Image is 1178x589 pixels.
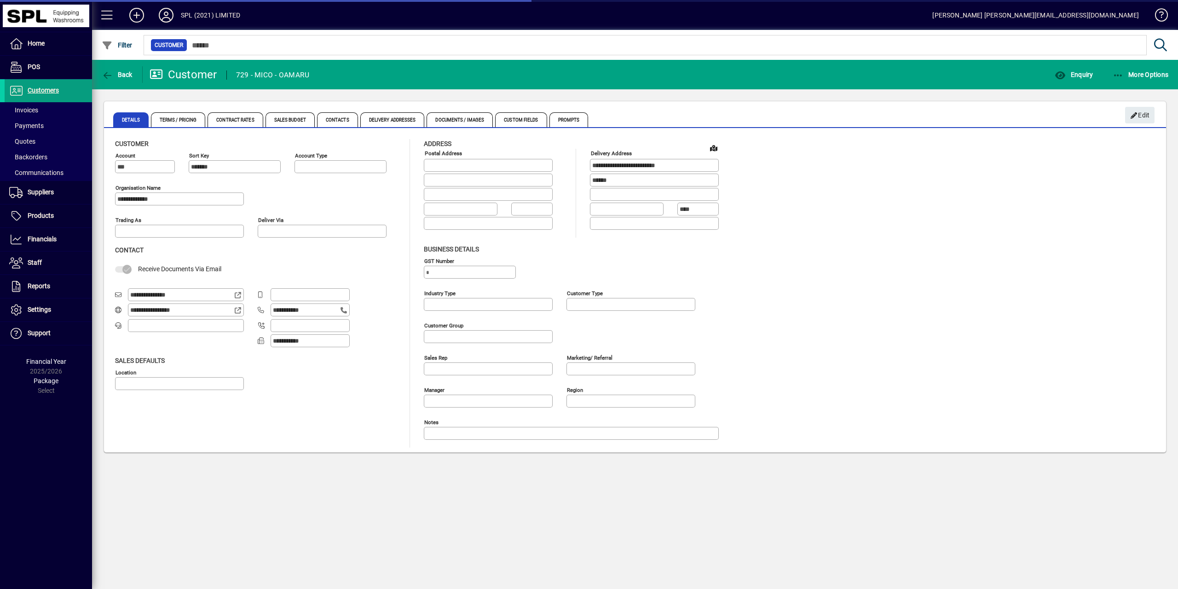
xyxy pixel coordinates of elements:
[424,290,456,296] mat-label: Industry type
[99,37,135,53] button: Filter
[9,122,44,129] span: Payments
[266,112,315,127] span: Sales Budget
[151,112,206,127] span: Terms / Pricing
[92,66,143,83] app-page-header-button: Back
[28,259,42,266] span: Staff
[427,112,493,127] span: Documents / Images
[115,357,165,364] span: Sales defaults
[5,275,92,298] a: Reports
[5,204,92,227] a: Products
[208,112,263,127] span: Contract Rates
[28,40,45,47] span: Home
[1113,71,1169,78] span: More Options
[28,282,50,290] span: Reports
[5,32,92,55] a: Home
[9,153,47,161] span: Backorders
[26,358,66,365] span: Financial Year
[5,322,92,345] a: Support
[567,386,583,393] mat-label: Region
[28,87,59,94] span: Customers
[189,152,209,159] mat-label: Sort key
[424,354,447,361] mat-label: Sales rep
[567,354,612,361] mat-label: Marketing/ Referral
[99,66,135,83] button: Back
[424,257,454,264] mat-label: GST Number
[151,7,181,23] button: Profile
[102,71,133,78] span: Back
[706,140,721,155] a: View on map
[115,152,135,159] mat-label: Account
[424,322,463,328] mat-label: Customer group
[5,56,92,79] a: POS
[360,112,425,127] span: Delivery Addresses
[236,68,310,82] div: 729 - MICO - OAMARU
[424,419,439,425] mat-label: Notes
[495,112,547,127] span: Custom Fields
[122,7,151,23] button: Add
[567,290,603,296] mat-label: Customer type
[5,149,92,165] a: Backorders
[155,41,183,50] span: Customer
[113,112,149,127] span: Details
[115,246,144,254] span: Contact
[138,265,221,273] span: Receive Documents Via Email
[5,228,92,251] a: Financials
[28,212,54,219] span: Products
[28,63,40,70] span: POS
[258,217,283,223] mat-label: Deliver via
[9,138,35,145] span: Quotes
[28,188,54,196] span: Suppliers
[1110,66,1171,83] button: More Options
[932,8,1139,23] div: [PERSON_NAME] [PERSON_NAME][EMAIL_ADDRESS][DOMAIN_NAME]
[115,185,161,191] mat-label: Organisation name
[150,67,217,82] div: Customer
[295,152,327,159] mat-label: Account Type
[5,181,92,204] a: Suppliers
[317,112,358,127] span: Contacts
[115,369,136,375] mat-label: Location
[1055,71,1093,78] span: Enquiry
[424,386,445,393] mat-label: Manager
[1052,66,1095,83] button: Enquiry
[28,235,57,243] span: Financials
[5,118,92,134] a: Payments
[115,140,149,147] span: Customer
[9,169,64,176] span: Communications
[1148,2,1166,32] a: Knowledge Base
[5,102,92,118] a: Invoices
[5,165,92,181] a: Communications
[1130,108,1150,123] span: Edit
[5,298,92,321] a: Settings
[28,306,51,313] span: Settings
[549,112,589,127] span: Prompts
[28,329,51,337] span: Support
[115,217,141,223] mat-label: Trading as
[5,134,92,149] a: Quotes
[1125,107,1155,123] button: Edit
[5,251,92,274] a: Staff
[34,377,58,385] span: Package
[102,41,133,49] span: Filter
[424,245,479,253] span: Business details
[424,140,451,147] span: Address
[181,8,240,23] div: SPL (2021) LIMITED
[9,106,38,114] span: Invoices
